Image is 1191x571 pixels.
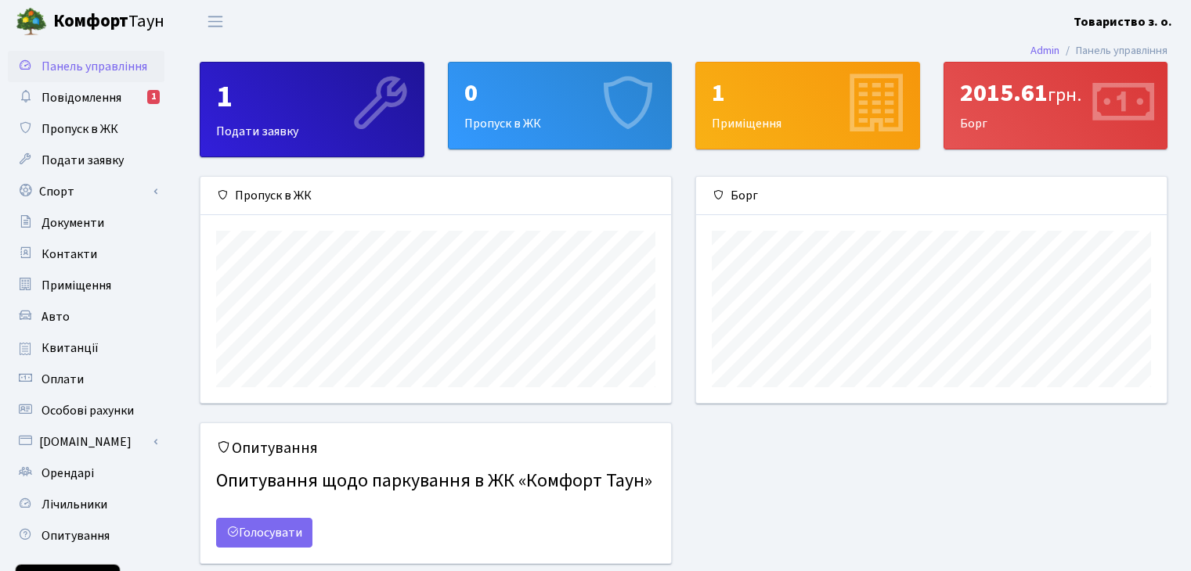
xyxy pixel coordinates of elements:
div: Пропуск в ЖК [200,177,671,215]
div: 1 [147,90,160,104]
a: Спорт [8,176,164,207]
span: Таун [53,9,164,35]
button: Переключити навігацію [196,9,235,34]
span: Особові рахунки [42,402,134,419]
div: Пропуск в ЖК [449,63,672,149]
span: Опитування [42,527,110,544]
span: Лічильники [42,496,107,513]
li: Панель управління [1059,42,1168,59]
span: Повідомлення [42,89,121,106]
div: 1 [712,78,904,108]
div: Подати заявку [200,63,424,156]
span: Приміщення [42,277,111,294]
div: Борг [696,177,1167,215]
a: 1Приміщення [695,62,920,149]
div: 1 [216,78,408,116]
a: Орендарі [8,458,164,489]
span: Орендарі [42,465,94,482]
a: Admin [1030,42,1059,59]
b: Комфорт [53,9,128,34]
a: Квитанції [8,332,164,364]
a: Лічильники [8,489,164,520]
a: Документи [8,207,164,239]
span: Документи [42,214,104,232]
span: Панель управління [42,58,147,75]
a: Приміщення [8,270,164,301]
a: Авто [8,301,164,332]
span: Подати заявку [42,152,124,169]
span: Пропуск в ЖК [42,120,118,138]
div: Борг [944,63,1168,149]
span: Квитанції [42,339,99,357]
nav: breadcrumb [1007,34,1191,67]
a: Панель управління [8,51,164,82]
div: 2015.61 [960,78,1152,108]
a: Контакти [8,239,164,270]
a: Повідомлення1 [8,82,164,113]
span: Оплати [42,371,84,388]
a: Товариство з. о. [1074,13,1172,31]
span: Авто [42,308,70,325]
h5: Опитування [216,439,655,458]
a: Пропуск в ЖК [8,113,164,145]
span: Контакти [42,246,97,263]
a: Подати заявку [8,145,164,176]
a: Голосувати [216,518,312,548]
a: 1Подати заявку [200,62,424,157]
a: Оплати [8,364,164,395]
div: 0 [464,78,656,108]
a: 0Пропуск в ЖК [448,62,673,149]
h4: Опитування щодо паркування в ЖК «Комфорт Таун» [216,464,655,499]
img: logo.png [16,6,47,38]
a: Опитування [8,520,164,551]
a: [DOMAIN_NAME] [8,426,164,458]
a: Особові рахунки [8,395,164,426]
div: Приміщення [696,63,919,149]
span: грн. [1048,81,1081,109]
